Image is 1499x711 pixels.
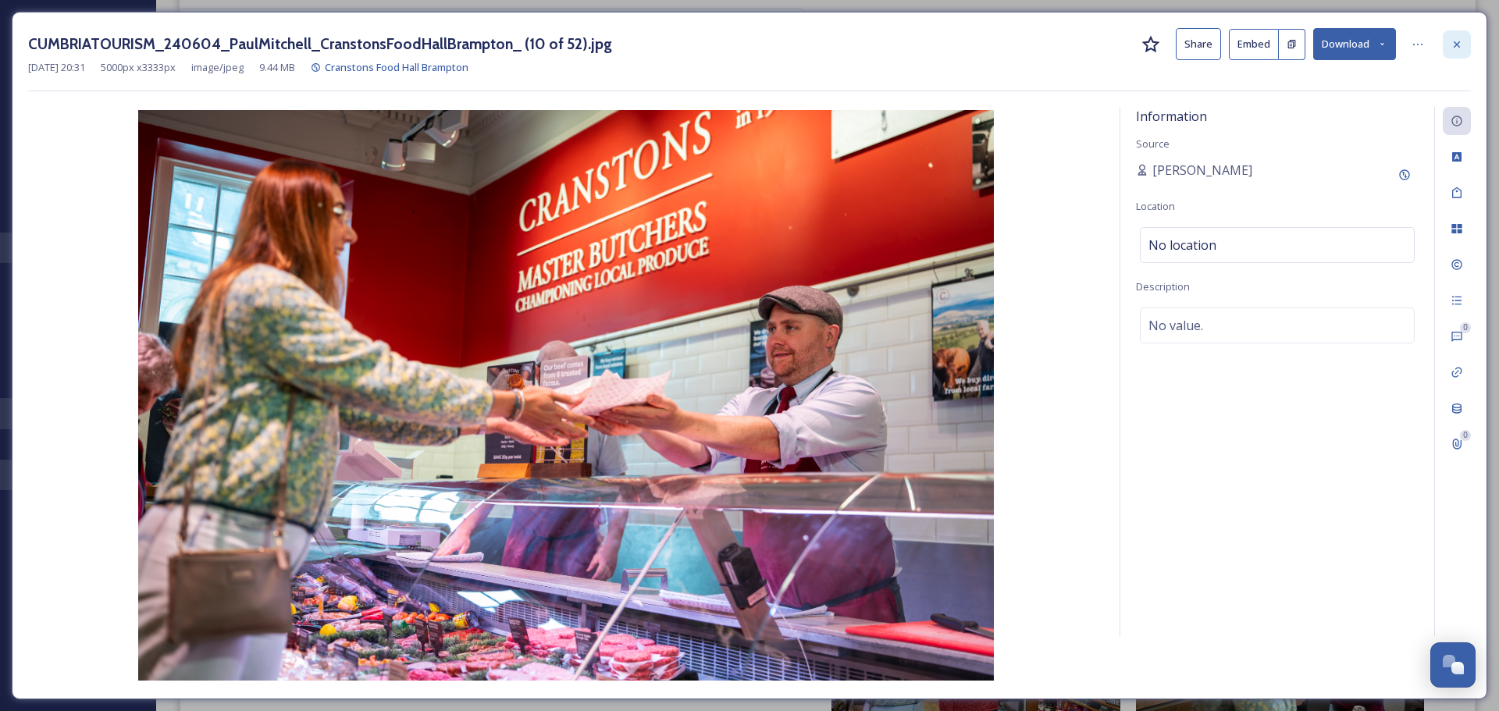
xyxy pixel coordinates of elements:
[1229,29,1279,60] button: Embed
[1313,28,1396,60] button: Download
[1148,316,1203,335] span: No value.
[1136,108,1207,125] span: Information
[1152,161,1252,180] span: [PERSON_NAME]
[1460,322,1471,333] div: 0
[191,60,244,75] span: image/jpeg
[28,33,612,55] h3: CUMBRIATOURISM_240604_PaulMitchell_CranstonsFoodHallBrampton_ (10 of 52).jpg
[1148,236,1216,254] span: No location
[1136,137,1170,151] span: Source
[28,110,1104,681] img: CUMBRIATOURISM_240604_PaulMitchell_CranstonsFoodHallBrampton_%20%2810%20of%2052%29.jpg
[1136,279,1190,293] span: Description
[1460,430,1471,441] div: 0
[28,60,85,75] span: [DATE] 20:31
[101,60,176,75] span: 5000 px x 3333 px
[1176,28,1221,60] button: Share
[1430,642,1476,688] button: Open Chat
[1136,199,1175,213] span: Location
[325,60,468,74] span: Cranstons Food Hall Brampton
[259,60,295,75] span: 9.44 MB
